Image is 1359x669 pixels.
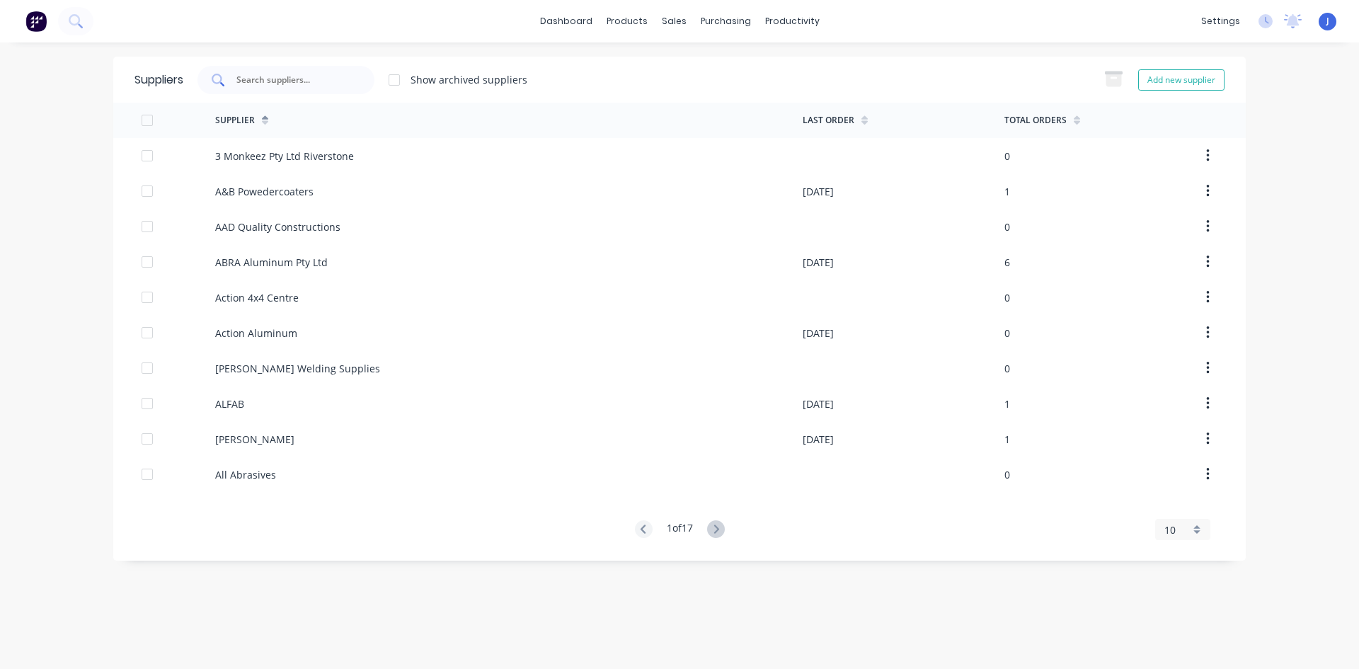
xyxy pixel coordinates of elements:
div: sales [655,11,694,32]
div: Action Aluminum [215,326,297,341]
div: Action 4x4 Centre [215,290,299,305]
div: AAD Quality Constructions [215,219,340,234]
div: 1 [1004,432,1010,447]
div: 6 [1004,255,1010,270]
button: Add new supplier [1138,69,1225,91]
div: settings [1194,11,1247,32]
div: Last Order [803,114,854,127]
div: 0 [1004,290,1010,305]
div: products [600,11,655,32]
img: Factory [25,11,47,32]
div: 0 [1004,326,1010,341]
div: A&B Powedercoaters [215,184,314,199]
div: 1 [1004,184,1010,199]
div: Suppliers [134,72,183,88]
span: J [1326,15,1329,28]
div: ABRA Aluminum Pty Ltd [215,255,328,270]
span: 10 [1164,522,1176,537]
div: Show archived suppliers [411,72,527,87]
div: [DATE] [803,396,834,411]
div: 3 Monkeez Pty Ltd Riverstone [215,149,354,164]
div: 0 [1004,467,1010,482]
div: All Abrasives [215,467,276,482]
div: 0 [1004,219,1010,234]
div: [PERSON_NAME] [215,432,294,447]
div: [DATE] [803,432,834,447]
a: dashboard [533,11,600,32]
div: 1 of 17 [667,520,693,539]
div: 0 [1004,361,1010,376]
div: Total Orders [1004,114,1067,127]
div: Supplier [215,114,255,127]
div: productivity [758,11,827,32]
div: ALFAB [215,396,244,411]
div: [PERSON_NAME] Welding Supplies [215,361,380,376]
div: purchasing [694,11,758,32]
div: [DATE] [803,326,834,341]
div: 0 [1004,149,1010,164]
div: [DATE] [803,184,834,199]
div: 1 [1004,396,1010,411]
div: [DATE] [803,255,834,270]
input: Search suppliers... [235,73,352,87]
